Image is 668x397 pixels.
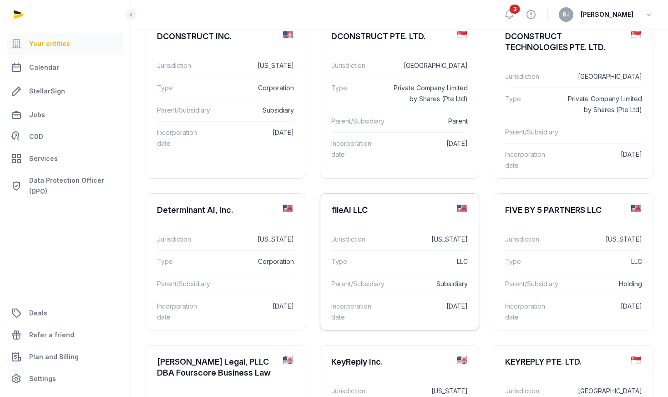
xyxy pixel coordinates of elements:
span: CDD [29,131,43,142]
dd: [GEOGRAPHIC_DATA] [390,60,468,71]
a: Jobs [7,104,123,126]
dd: Corporation [216,256,294,267]
dd: Holding [566,278,642,289]
dt: Type [331,82,383,104]
a: Calendar [7,57,123,78]
dd: Private Company Limited by Shares (Pte Ltd) [390,82,468,104]
span: Data Protection Officer (DPO) [29,175,120,197]
dt: Parent/Subsidiary [157,278,210,289]
span: StellarSign [29,86,65,97]
a: CDD [7,128,123,146]
a: Settings [7,368,123,390]
dd: LLC [390,256,468,267]
dt: Incorporation date [331,301,383,323]
dd: [DATE] [390,138,468,160]
dd: Subsidiary [392,278,468,289]
dd: Private Company Limited by Shares (Pte Ltd) [564,93,642,115]
dt: Jurisdiction [505,71,557,82]
dd: LLC [564,256,642,267]
dd: [US_STATE] [216,60,294,71]
a: DCONSTRUCT TECHNOLOGIES PTE. LTD.Jurisdiction[GEOGRAPHIC_DATA]TypePrivate Company Limited by Shar... [494,20,653,184]
button: BJ [559,7,573,22]
img: sg.png [457,31,466,38]
dd: Corporation [216,82,294,93]
dd: Parent [392,116,468,127]
dt: Incorporation date [157,127,209,149]
div: fileAI LLC [331,205,368,216]
div: Determinant AI, Inc. [157,205,233,216]
iframe: Chat Widget [504,291,668,397]
dt: Jurisdiction [505,234,557,245]
dt: Incorporation date [505,149,557,171]
img: us.png [631,205,641,212]
dd: [DATE] [216,301,294,323]
a: Determinant AI, Inc.Jurisdiction[US_STATE]TypeCorporationParent/SubsidiaryIncorporation date[DATE] [146,194,305,335]
a: Services [7,148,123,170]
a: fileAI LLCJurisdiction[US_STATE]TypeLLCParent/SubsidiarySubsidiaryIncorporation date[DATE] [320,194,479,335]
dd: [DATE] [564,149,642,171]
dd: Subsidiary [218,105,294,116]
dt: Jurisdiction [331,234,383,245]
dt: Parent/Subsidiary [505,127,558,138]
img: us.png [457,356,466,364]
div: FIVE BY 5 PARTNERS LLC [505,205,602,216]
dt: Jurisdiction [157,234,209,245]
dt: Type [157,256,209,267]
dd: [US_STATE] [564,234,642,245]
span: Calendar [29,62,59,73]
span: Jobs [29,109,45,120]
a: DCONSTRUCT PTE. LTD.Jurisdiction[GEOGRAPHIC_DATA]TypePrivate Company Limited by Shares (Pte Ltd)P... [320,20,479,173]
img: sg.png [631,31,641,38]
dd: [GEOGRAPHIC_DATA] [564,71,642,82]
a: Plan and Billing [7,346,123,368]
a: Deals [7,302,123,324]
img: us.png [283,205,293,212]
dt: Type [505,256,557,267]
dd: [US_STATE] [390,386,468,397]
a: Refer a friend [7,324,123,346]
dt: Jurisdiction [331,60,383,71]
span: [PERSON_NAME] [581,9,633,20]
dd: [US_STATE] [216,234,294,245]
img: us.png [283,31,293,38]
span: Refer a friend [29,330,74,340]
dd: [DATE] [216,127,294,149]
dt: Type [505,93,557,115]
div: DCONSTRUCT INC. [157,31,232,42]
span: Deals [29,308,47,319]
dt: Parent/Subsidiary [157,105,210,116]
span: BJ [563,12,570,17]
dt: Jurisdiction [331,386,383,397]
span: Services [29,153,58,164]
img: us.png [283,356,293,364]
dt: Parent/Subsidiary [331,116,385,127]
span: Plan and Billing [29,351,79,362]
a: Data Protection Officer (DPO) [7,171,123,201]
dt: Parent/Subsidiary [331,278,385,289]
div: DCONSTRUCT PTE. LTD. [331,31,426,42]
a: StellarSign [7,80,123,102]
span: 3 [510,5,520,14]
div: DCONSTRUCT TECHNOLOGIES PTE. LTD. [505,31,624,53]
dt: Incorporation date [157,301,209,323]
span: Your entities [29,38,70,49]
dt: Type [331,256,383,267]
dd: [US_STATE] [390,234,468,245]
dt: Incorporation date [331,138,383,160]
a: FIVE BY 5 PARTNERS LLCJurisdiction[US_STATE]TypeLLCParent/SubsidiaryHoldingIncorporation date[DATE] [494,194,653,335]
img: us.png [457,205,466,212]
div: [PERSON_NAME] Legal, PLLC DBA Fourscore Business Law [157,356,276,378]
dd: [DATE] [390,301,468,323]
div: KeyReply Inc. [331,356,383,367]
dt: Parent/Subsidiary [505,278,558,289]
span: Settings [29,373,56,384]
dt: Type [157,82,209,93]
dt: Jurisdiction [157,60,209,71]
a: Your entities [7,33,123,55]
a: DCONSTRUCT INC.Jurisdiction[US_STATE]TypeCorporationParent/SubsidiarySubsidiaryIncorporation date... [146,20,305,162]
